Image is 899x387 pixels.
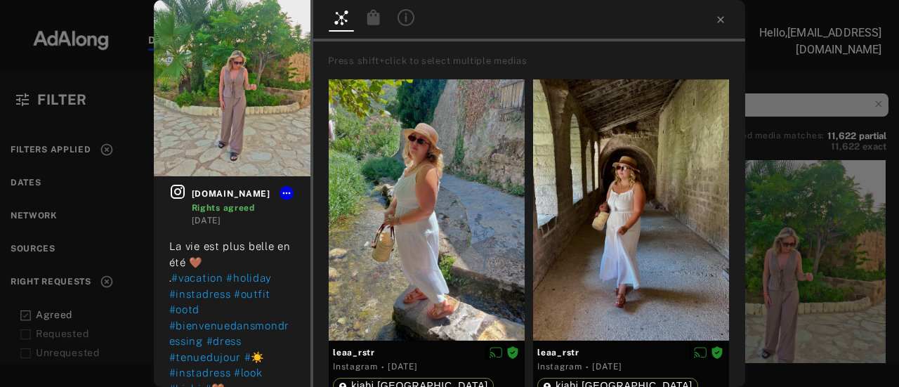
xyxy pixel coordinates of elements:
time: 2025-08-20T15:31:18.000Z [592,362,622,372]
div: Instagram [333,360,377,373]
iframe: Chat Widget [829,320,899,387]
span: Rights agreed [711,347,723,357]
span: #bienvenuedansmondressing [169,320,289,348]
span: Rights agreed [506,347,519,357]
span: #vacation [171,272,223,284]
button: Disable diffusion on this media [485,345,506,360]
time: 2025-08-20T15:31:18.000Z [388,362,417,372]
div: Press shift+click to select multiple medias [328,54,740,68]
span: #tenuedujour [169,351,241,363]
div: Instagram [537,360,582,373]
span: #dress [206,335,242,347]
span: #☀️ [244,351,265,363]
span: [DOMAIN_NAME] [192,188,296,200]
time: 2025-08-24T18:32:46.000Z [192,216,221,225]
button: Disable diffusion on this media [690,345,711,360]
div: Widget de chat [829,320,899,387]
span: #ootd [169,303,200,315]
span: leaa_rstr [333,346,520,359]
span: leaa_rstr [537,346,725,359]
span: · [381,362,385,373]
span: #look [234,367,263,379]
span: Rights agreed [192,203,255,213]
span: #instadress [169,367,231,379]
span: #outfit [234,288,270,300]
span: #holiday [226,272,272,284]
span: · [586,362,589,373]
span: #instadress [169,288,231,300]
span: La vie est plus belle en été 🤎 . [169,240,291,284]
